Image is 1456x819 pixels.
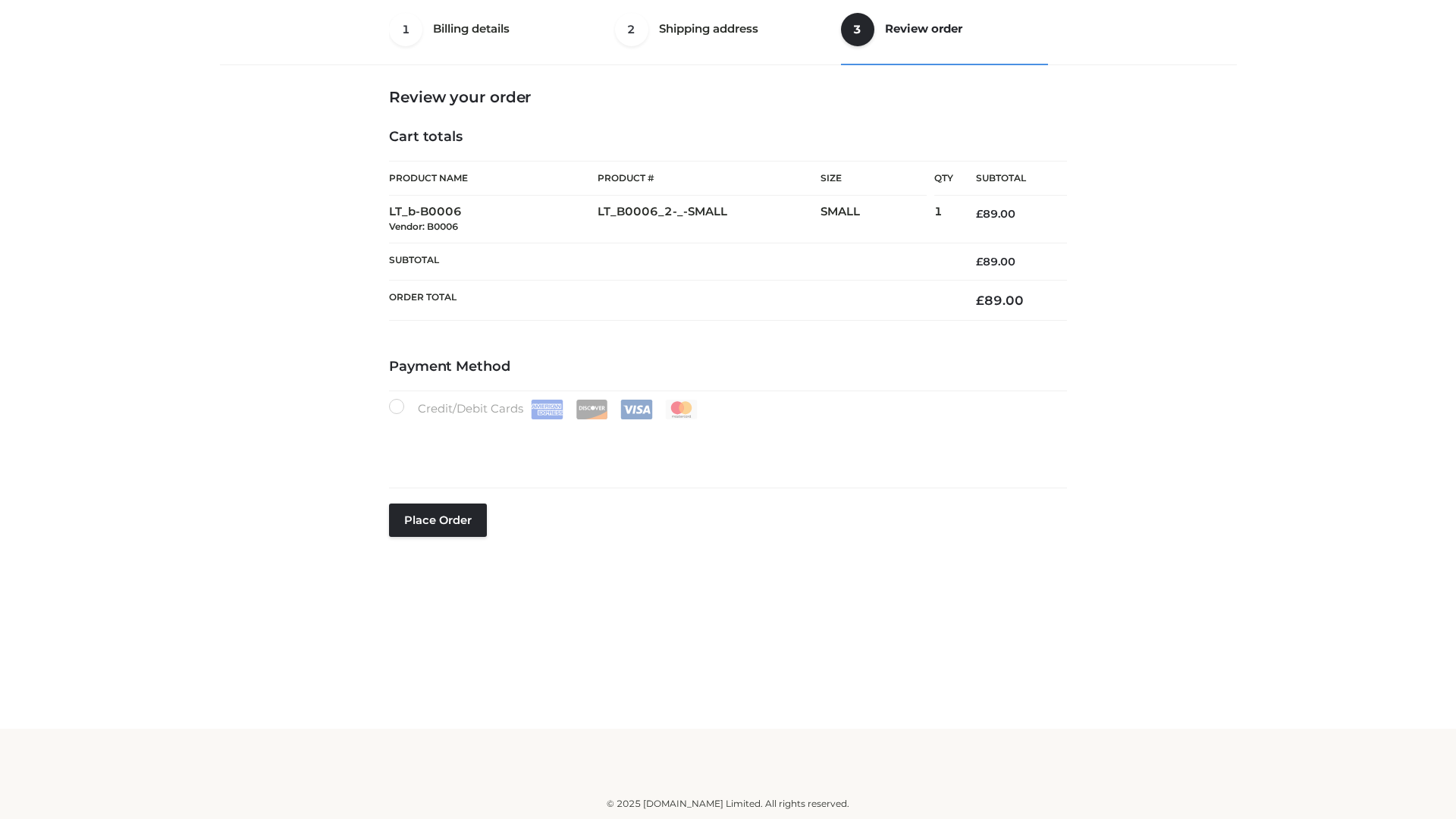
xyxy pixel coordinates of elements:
bdi: 89.00 [976,207,1015,221]
th: Qty [934,161,953,196]
img: Amex [531,400,563,419]
label: Credit/Debit Cards [389,399,699,419]
img: Mastercard [665,400,698,419]
img: Visa [620,400,653,419]
iframe: Secure payment input frame [386,416,1064,472]
bdi: 89.00 [976,293,1024,308]
th: Product Name [389,161,598,196]
td: LT_B0006_2-_-SMALL [598,196,821,243]
td: LT_b-B0006 [389,196,598,243]
th: Subtotal [389,243,953,280]
th: Size [821,162,927,196]
h3: Review your order [389,88,1067,106]
h4: Payment Method [389,359,1067,375]
th: Subtotal [953,162,1067,196]
th: Product # [598,161,821,196]
img: Discover [576,400,608,419]
span: £ [976,293,984,308]
span: £ [976,255,983,268]
button: Place order [389,504,487,537]
bdi: 89.00 [976,255,1015,268]
small: Vendor: B0006 [389,221,458,232]
th: Order Total [389,281,953,321]
td: SMALL [821,196,934,243]
td: 1 [934,196,953,243]
h4: Cart totals [389,129,1067,146]
div: © 2025 [DOMAIN_NAME] Limited. All rights reserved. [225,796,1231,811]
span: £ [976,207,983,221]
